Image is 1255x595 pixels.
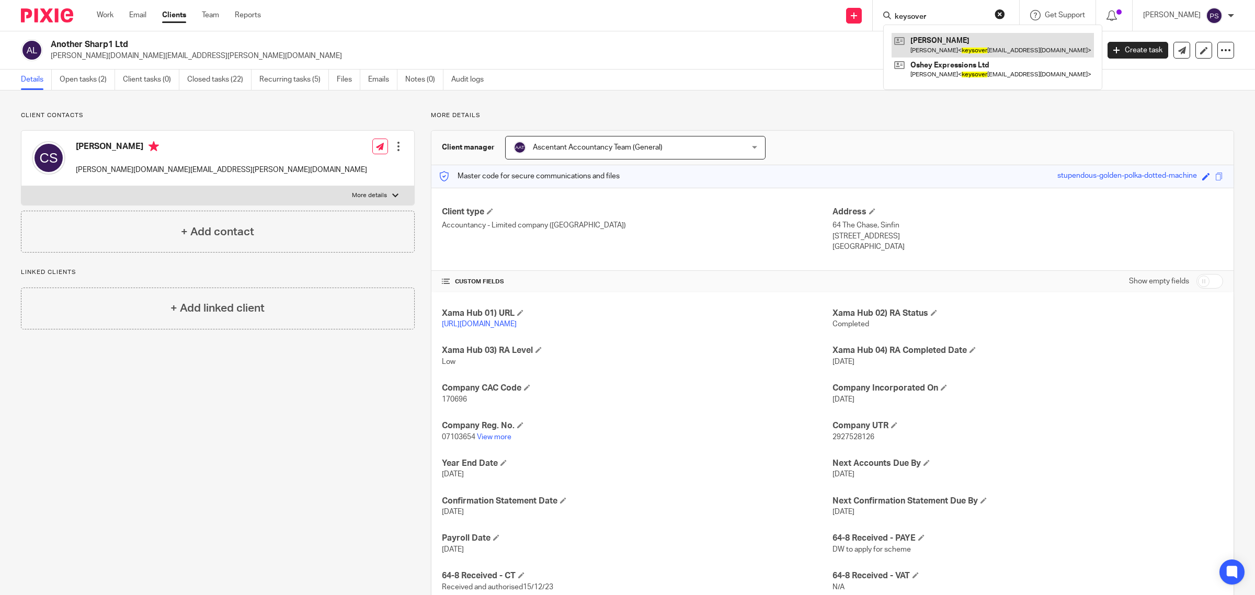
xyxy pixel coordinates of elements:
h4: Year End Date [442,458,832,469]
span: Received and authorised15/12/23 [442,583,553,591]
h4: Confirmation Statement Date [442,496,832,507]
div: stupendous-golden-polka-dotted-machine [1057,170,1197,182]
img: svg%3E [32,141,65,175]
h3: Client manager [442,142,495,153]
a: Work [97,10,113,20]
h4: + Add linked client [170,300,265,316]
h4: Company CAC Code [442,383,832,394]
label: Show empty fields [1129,276,1189,287]
h4: 64-8 Received - CT [442,570,832,581]
a: View more [477,433,511,441]
a: Clients [162,10,186,20]
p: More details [352,191,387,200]
h4: + Add contact [181,224,254,240]
p: [PERSON_NAME][DOMAIN_NAME][EMAIL_ADDRESS][PERSON_NAME][DOMAIN_NAME] [76,165,367,175]
span: Get Support [1045,12,1085,19]
a: Create task [1108,42,1168,59]
span: 07103654 [442,433,475,441]
a: Team [202,10,219,20]
span: Ascentant Accountancy Team (General) [533,144,663,151]
h4: Xama Hub 01) URL [442,308,832,319]
p: Client contacts [21,111,415,120]
p: [PERSON_NAME][DOMAIN_NAME][EMAIL_ADDRESS][PERSON_NAME][DOMAIN_NAME] [51,51,1092,61]
a: Audit logs [451,70,492,90]
a: Files [337,70,360,90]
a: Reports [235,10,261,20]
span: [DATE] [442,508,464,516]
h4: Next Accounts Due By [832,458,1223,469]
h4: 64-8 Received - PAYE [832,533,1223,544]
span: [DATE] [442,471,464,478]
i: Primary [149,141,159,152]
span: Low [442,358,455,365]
span: 170696 [442,396,467,403]
p: More details [431,111,1234,120]
img: svg%3E [514,141,526,154]
span: Completed [832,321,869,328]
span: DW to apply for scheme [832,546,911,553]
a: Client tasks (0) [123,70,179,90]
img: svg%3E [1206,7,1223,24]
span: [DATE] [442,546,464,553]
a: Closed tasks (22) [187,70,252,90]
button: Clear [995,9,1005,19]
p: Linked clients [21,268,415,277]
h4: Payroll Date [442,533,832,544]
h4: Company Incorporated On [832,383,1223,394]
span: 2927528126 [832,433,874,441]
p: [PERSON_NAME] [1143,10,1201,20]
h4: Address [832,207,1223,218]
a: Emails [368,70,397,90]
a: Notes (0) [405,70,443,90]
p: 64 The Chase, Sinfin [832,220,1223,231]
a: Recurring tasks (5) [259,70,329,90]
img: Pixie [21,8,73,22]
span: [DATE] [832,358,854,365]
h4: 64-8 Received - VAT [832,570,1223,581]
h4: Next Confirmation Statement Due By [832,496,1223,507]
p: Accountancy - Limited company ([GEOGRAPHIC_DATA]) [442,220,832,231]
p: [STREET_ADDRESS] [832,231,1223,242]
a: Details [21,70,52,90]
h4: Client type [442,207,832,218]
a: Email [129,10,146,20]
a: [URL][DOMAIN_NAME] [442,321,517,328]
h4: [PERSON_NAME] [76,141,367,154]
h4: CUSTOM FIELDS [442,278,832,286]
span: [DATE] [832,508,854,516]
h4: Company UTR [832,420,1223,431]
a: Open tasks (2) [60,70,115,90]
h4: Company Reg. No. [442,420,832,431]
p: [GEOGRAPHIC_DATA] [832,242,1223,252]
h2: Another Sharp1 Ltd [51,39,884,50]
h4: Xama Hub 02) RA Status [832,308,1223,319]
h4: Xama Hub 03) RA Level [442,345,832,356]
img: svg%3E [21,39,43,61]
h4: Xama Hub 04) RA Completed Date [832,345,1223,356]
input: Search [894,13,988,22]
span: [DATE] [832,471,854,478]
p: Master code for secure communications and files [439,171,620,181]
span: N/A [832,583,845,591]
span: [DATE] [832,396,854,403]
